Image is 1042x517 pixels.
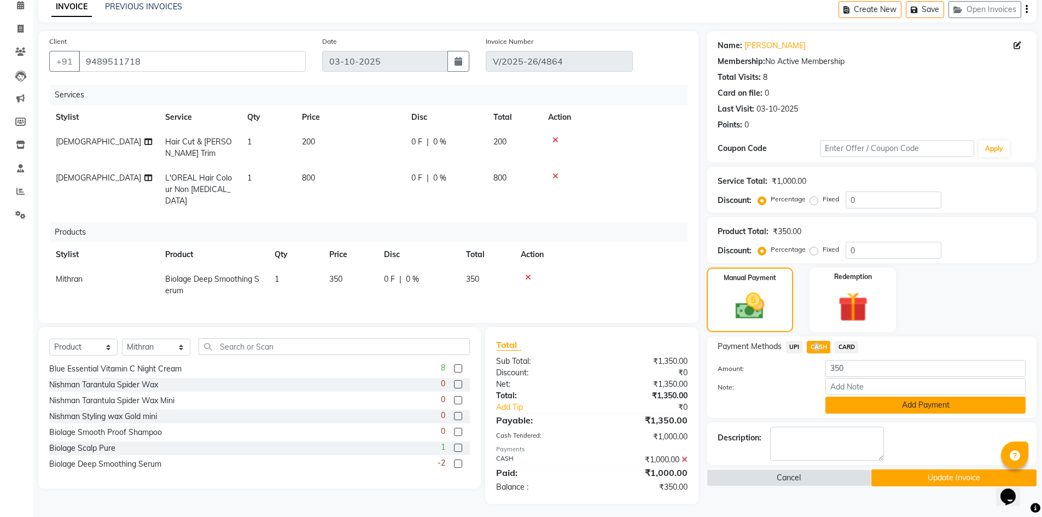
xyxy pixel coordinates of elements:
[49,458,161,470] div: Biolage Deep Smoothing Serum
[105,2,182,11] a: PREVIOUS INVOICES
[707,469,872,486] button: Cancel
[49,443,115,454] div: Biolage Scalp Pure
[466,274,479,284] span: 350
[487,105,542,130] th: Total
[726,289,773,323] img: _cash.svg
[756,103,798,115] div: 03-10-2025
[718,40,742,51] div: Name:
[592,431,696,443] div: ₹1,000.00
[718,143,820,154] div: Coupon Code
[718,103,754,115] div: Last Visit:
[709,382,818,392] label: Note:
[49,242,159,267] th: Stylist
[718,226,769,237] div: Product Total:
[592,414,696,427] div: ₹1,350.00
[744,119,749,131] div: 0
[49,51,80,72] button: +91
[786,341,803,353] span: UPI
[542,105,688,130] th: Action
[56,137,141,147] span: [DEMOGRAPHIC_DATA]
[49,427,162,438] div: Biolage Smooth Proof Shampoo
[771,194,806,204] label: Percentage
[165,137,232,158] span: Hair Cut & [PERSON_NAME] Trim
[199,338,470,355] input: Search or Scan
[825,360,1026,377] input: Amount
[592,356,696,367] div: ₹1,350.00
[488,414,592,427] div: Payable:
[268,242,323,267] th: Qty
[772,176,806,187] div: ₹1,000.00
[427,136,429,148] span: |
[488,454,592,466] div: CASH
[488,481,592,493] div: Balance :
[411,136,422,148] span: 0 F
[493,137,507,147] span: 200
[718,195,752,206] div: Discount:
[241,105,295,130] th: Qty
[493,173,507,183] span: 800
[377,242,459,267] th: Disc
[773,226,801,237] div: ₹350.00
[744,40,806,51] a: [PERSON_NAME]
[820,140,974,157] input: Enter Offer / Coupon Code
[592,390,696,402] div: ₹1,350.00
[275,274,279,284] span: 1
[718,56,1026,67] div: No Active Membership
[56,173,141,183] span: [DEMOGRAPHIC_DATA]
[592,481,696,493] div: ₹350.00
[49,395,174,406] div: Nishman Tarantula Spider Wax Mini
[771,245,806,254] label: Percentage
[49,379,158,391] div: Nishman Tarantula Spider Wax
[406,274,419,285] span: 0 %
[592,367,696,379] div: ₹0
[514,242,688,267] th: Action
[592,454,696,466] div: ₹1,000.00
[718,176,767,187] div: Service Total:
[765,88,769,99] div: 0
[50,222,696,242] div: Products
[488,367,592,379] div: Discount:
[488,466,592,479] div: Paid:
[718,119,742,131] div: Points:
[486,37,533,47] label: Invoice Number
[709,364,818,374] label: Amount:
[302,137,315,147] span: 200
[996,473,1031,506] iframe: chat widget
[948,1,1021,18] button: Open Invoices
[49,105,159,130] th: Stylist
[159,242,268,267] th: Product
[399,274,401,285] span: |
[718,72,761,83] div: Total Visits:
[438,457,445,469] span: -2
[825,397,1026,414] button: Add Payment
[488,379,592,390] div: Net:
[839,1,901,18] button: Create New
[159,105,241,130] th: Service
[807,341,830,353] span: CASH
[979,141,1010,157] button: Apply
[834,272,872,282] label: Redemption
[441,442,445,453] span: 1
[433,136,446,148] span: 0 %
[322,37,337,47] label: Date
[427,172,429,184] span: |
[718,432,761,444] div: Description:
[835,341,858,353] span: CARD
[718,245,752,257] div: Discount:
[763,72,767,83] div: 8
[329,274,342,284] span: 350
[718,341,782,352] span: Payment Methods
[302,173,315,183] span: 800
[441,410,445,421] span: 0
[592,379,696,390] div: ₹1,350.00
[411,172,422,184] span: 0 F
[441,362,445,374] span: 8
[459,242,514,267] th: Total
[871,469,1037,486] button: Update Invoice
[496,445,687,454] div: Payments
[488,356,592,367] div: Sub Total:
[56,274,83,284] span: Mithran
[441,394,445,405] span: 0
[496,339,521,351] span: Total
[49,363,182,375] div: Blue Essential Vitamin C Night Cream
